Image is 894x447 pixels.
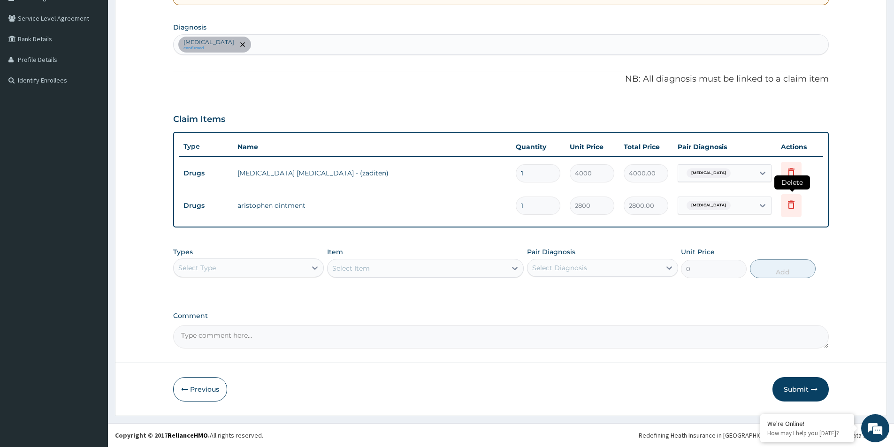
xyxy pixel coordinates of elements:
label: Types [173,248,193,256]
label: Comment [173,312,829,320]
p: [MEDICAL_DATA] [183,38,234,46]
th: Pair Diagnosis [673,137,776,156]
footer: All rights reserved. [108,423,894,447]
div: Minimize live chat window [154,5,176,27]
div: Select Diagnosis [532,263,587,273]
button: Add [750,259,816,278]
label: Diagnosis [173,23,206,32]
span: [MEDICAL_DATA] [687,168,731,178]
a: RelianceHMO [168,431,208,439]
span: [MEDICAL_DATA] [687,201,731,210]
img: d_794563401_company_1708531726252_794563401 [17,47,38,70]
label: Pair Diagnosis [527,247,575,257]
th: Type [179,138,233,155]
th: Total Price [619,137,673,156]
span: Delete [774,175,810,189]
label: Item [327,247,343,257]
td: [MEDICAL_DATA] [MEDICAL_DATA] - (zaditen) [233,164,511,182]
p: NB: All diagnosis must be linked to a claim item [173,73,829,85]
strong: Copyright © 2017 . [115,431,210,439]
div: We're Online! [767,419,847,428]
span: We're online! [54,118,130,213]
td: aristophen ointment [233,196,511,215]
td: Drugs [179,165,233,182]
button: Submit [772,377,829,402]
th: Quantity [511,137,565,156]
small: confirmed [183,46,234,51]
p: How may I help you today? [767,429,847,437]
th: Actions [776,137,823,156]
td: Drugs [179,197,233,214]
th: Name [233,137,511,156]
th: Unit Price [565,137,619,156]
textarea: Type your message and hit 'Enter' [5,256,179,289]
div: Redefining Heath Insurance in [GEOGRAPHIC_DATA] using Telemedicine and Data Science! [639,431,887,440]
button: Previous [173,377,227,402]
h3: Claim Items [173,114,225,125]
div: Chat with us now [49,53,158,65]
div: Select Type [178,263,216,273]
label: Unit Price [681,247,715,257]
span: remove selection option [238,40,247,49]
